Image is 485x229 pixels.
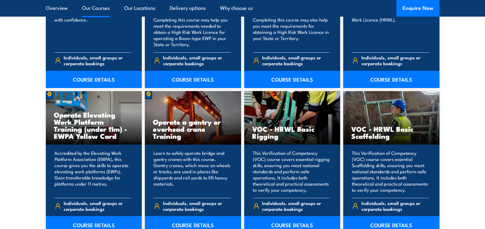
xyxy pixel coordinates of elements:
[145,71,241,88] a: COURSE DETAILS
[64,200,131,212] span: Individuals, small groups or corporate bookings
[64,54,131,66] span: Individuals, small groups or corporate bookings
[361,54,429,66] span: Individuals, small groups or corporate bookings
[54,150,132,193] p: Accredited by the Elevating Work Platform Association (EWPA), this course gives you the skills to...
[343,71,439,88] a: COURSE DETAILS
[351,125,431,139] h3: VOC - HRWL Basic Scaffolding
[153,118,233,139] h3: Operate a gantry or overhead crane Training
[163,54,231,66] span: Individuals, small groups or corporate bookings
[153,150,231,193] p: Learn to safely operate bridge and gantry cranes with this course. Gantry cranes, which move on w...
[252,125,332,139] h3: VOC - HRWL Basic Rigging
[262,54,330,66] span: Individuals, small groups or corporate bookings
[54,111,134,139] h3: Operate Elevating Work Platform Training (under 11m) - EWPA Yellow Card
[352,150,429,193] p: This Verification of Competency (VOC) course covers essential Scaffolding skills, ensuring you me...
[244,71,340,88] a: COURSE DETAILS
[361,200,429,212] span: Individuals, small groups or corporate bookings
[253,150,330,193] p: This Verification of Competency (VOC) course covers essential rigging skills, ensuring you meet n...
[46,71,142,88] a: COURSE DETAILS
[262,200,330,212] span: Individuals, small groups or corporate bookings
[163,200,231,212] span: Individuals, small groups or corporate bookings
